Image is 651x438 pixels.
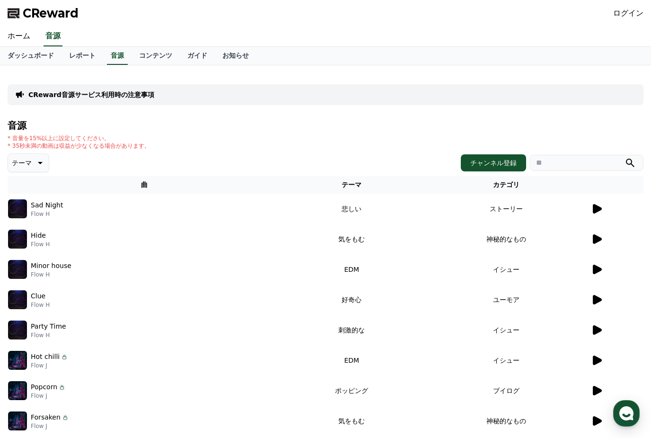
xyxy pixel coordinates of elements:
[180,47,215,65] a: ガイド
[44,27,62,46] a: 音源
[8,176,281,194] th: 曲
[422,176,590,194] th: カテゴリ
[31,322,66,331] p: Party Time
[281,254,422,285] td: EDM
[8,120,643,131] h4: 音源
[613,8,643,19] a: ログイン
[281,345,422,375] td: EDM
[31,301,50,309] p: Flow H
[62,47,103,65] a: レポート
[8,411,27,430] img: music
[422,285,590,315] td: ユーモア
[461,154,526,171] button: チャンネル登録
[31,200,63,210] p: Sad Night
[8,142,150,150] p: * 35秒未満の動画は収益が少なくなる場合があります。
[31,241,50,248] p: Flow H
[23,6,79,21] span: CReward
[8,134,150,142] p: * 音量を15%以上に設定してください。
[31,422,69,430] p: Flow J
[8,153,49,172] button: テーマ
[31,352,60,362] p: Hot chilli
[8,199,27,218] img: music
[3,300,62,324] a: Home
[281,285,422,315] td: 好奇心
[8,381,27,400] img: music
[31,412,61,422] p: Forsaken
[422,254,590,285] td: イシュー
[281,224,422,254] td: 気をもむ
[31,210,63,218] p: Flow H
[140,314,163,322] span: Settings
[8,230,27,249] img: music
[31,382,57,392] p: Popcorn
[132,47,180,65] a: コンテンツ
[24,314,41,322] span: Home
[8,351,27,370] img: music
[8,260,27,279] img: music
[31,392,66,400] p: Flow J
[422,345,590,375] td: イシュー
[281,176,422,194] th: テーマ
[31,291,45,301] p: Clue
[107,47,128,65] a: 音源
[8,321,27,340] img: music
[422,406,590,436] td: 神秘的なもの
[8,290,27,309] img: music
[28,90,154,99] a: CReward音源サービス利用時の注意事項
[281,194,422,224] td: 悲しい
[31,362,68,369] p: Flow J
[422,315,590,345] td: イシュー
[215,47,256,65] a: お知らせ
[31,271,71,278] p: Flow H
[79,315,106,322] span: Messages
[8,6,79,21] a: CReward
[422,224,590,254] td: 神秘的なもの
[62,300,122,324] a: Messages
[281,406,422,436] td: 気をもむ
[422,375,590,406] td: ブイログ
[31,231,46,241] p: Hide
[422,194,590,224] td: ストーリー
[12,156,32,170] p: テーマ
[281,375,422,406] td: ポッピング
[31,261,71,271] p: Minor house
[281,315,422,345] td: 刺激的な
[31,331,66,339] p: Flow H
[122,300,182,324] a: Settings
